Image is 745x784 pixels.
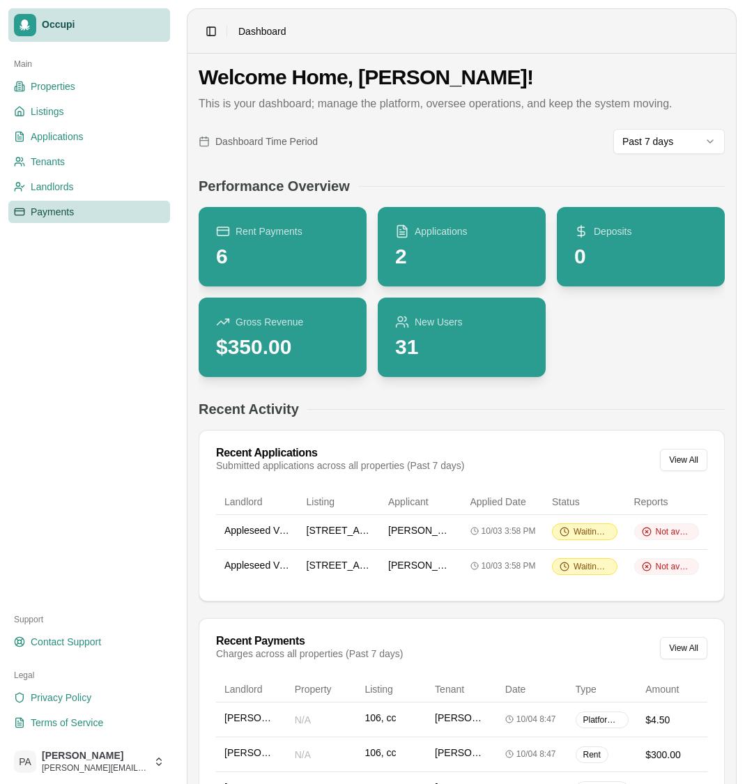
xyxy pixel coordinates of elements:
span: Dashboard [238,24,286,38]
h2: Recent Activity [199,399,299,419]
span: Gross Revenue [236,315,303,329]
span: [PERSON_NAME] [388,558,454,572]
span: 10/03 3:58 PM [482,560,536,571]
h2: Performance Overview [199,176,350,196]
span: Amount [645,684,679,695]
span: Appleseed Venture... [224,523,290,537]
a: Listings [8,100,170,123]
span: PA [14,751,36,773]
div: Submitted applications across all properties (Past 7 days) [216,459,464,472]
span: Rent Payments [236,224,302,238]
span: [PERSON_NAME]'s Property M... [224,711,278,725]
span: Reports [634,496,668,507]
span: Property [295,684,332,695]
span: Not available [656,561,692,572]
span: [PERSON_NAME] Tenant106 [435,711,489,725]
span: Type [576,684,597,695]
span: Contact Support [31,635,101,649]
span: Landlord [224,684,263,695]
span: [PERSON_NAME] [388,523,454,537]
span: 10/03 3:58 PM [482,525,536,537]
div: Charges across all properties (Past 7 days) [216,647,403,661]
span: Landlord [224,496,263,507]
span: [PERSON_NAME][EMAIL_ADDRESS][DOMAIN_NAME] [42,762,148,774]
span: Applicant [388,496,429,507]
div: $350.00 [216,335,303,360]
span: [PERSON_NAME] [42,750,148,762]
div: Recent Applications [216,447,464,459]
a: Applications [8,125,170,148]
span: Not available [656,526,692,537]
span: 10/04 8:47 PM [516,714,571,725]
a: Payments [8,201,170,223]
span: Properties [31,79,75,93]
a: Properties [8,75,170,98]
span: Privacy Policy [31,691,91,705]
span: Listings [31,105,63,118]
h1: Welcome Home, [PERSON_NAME]! [199,65,725,90]
span: Terms of Service [31,716,103,730]
button: View All [660,449,707,471]
span: 10/04 8:47 PM [516,748,571,760]
span: Waiting for Review [574,526,610,537]
span: Applications [415,224,468,238]
span: New Users [415,315,462,329]
span: 106, cc [364,746,396,760]
span: Status [552,496,580,507]
span: Waiting for Review [574,561,610,572]
div: 6 [216,244,302,269]
div: 31 [395,335,462,360]
span: N/A [295,714,311,725]
span: Tenant [435,684,464,695]
span: 106, cc [364,711,396,725]
div: Legal [8,664,170,686]
button: PA[PERSON_NAME][PERSON_NAME][EMAIL_ADDRESS][DOMAIN_NAME] [8,745,170,778]
p: This is your dashboard; manage the platform, oversee operations, and keep the system moving. [199,95,725,112]
div: Support [8,608,170,631]
div: 0 [574,244,631,269]
span: Rent [583,749,601,760]
a: Terms of Service [8,712,170,734]
span: Date [505,684,526,695]
div: $4.50 [645,713,699,727]
div: $300.00 [645,748,699,762]
span: N/A [295,749,311,760]
div: Recent Payments [216,636,403,647]
a: Landlords [8,176,170,198]
span: Occupi [42,19,164,31]
span: Platform Fee [583,714,622,725]
span: Landlords [31,180,74,194]
span: Listing [364,684,392,695]
nav: breadcrumb [238,24,286,38]
span: [STREET_ADDRESS] [307,523,372,537]
a: Occupi [8,8,170,42]
a: Contact Support [8,631,170,653]
span: Appleseed Venture... [224,558,290,572]
a: Privacy Policy [8,686,170,709]
span: Tenants [31,155,65,169]
span: Applications [31,130,84,144]
span: Payments [31,205,74,219]
span: Listing [307,496,335,507]
span: Deposits [594,224,631,238]
div: Main [8,53,170,75]
button: View All [660,637,707,659]
div: 2 [395,244,468,269]
span: Dashboard Time Period [215,134,318,148]
span: [PERSON_NAME] Tenant106 [435,746,489,760]
span: Applied Date [470,496,526,507]
a: Tenants [8,151,170,173]
span: [STREET_ADDRESS][GEOGRAPHIC_DATA]... [307,558,372,572]
span: [PERSON_NAME]'s Property M... [224,746,278,760]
